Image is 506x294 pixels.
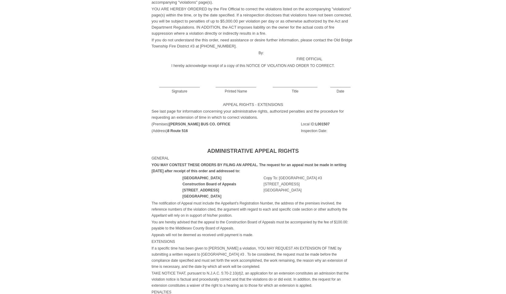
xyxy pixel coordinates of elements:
[223,102,283,107] font: APPEAL RIGHTS - EXTENSIONS
[151,50,264,62] td: By:
[151,155,355,162] td: GENERAL
[326,76,355,95] td: __________ Date
[151,62,355,69] td: I hereby acknowledge receipt of a copy of this NOTICE OF VIOLATION AND ORDER TO CORRECT.
[208,76,264,95] td: ____________________ Printed Name
[152,163,346,173] strong: YOU MAY CONTEST THESE ORDERS BY FILING AN APPEAL. The request for an appeal must be made in writi...
[264,76,326,95] td: ______________________ Title
[151,128,298,134] td: (Address)
[151,76,208,95] td: ____________________ Signature
[151,238,355,245] td: EXTENSIONS
[301,128,355,134] td: Inspection Date:
[152,109,344,120] font: See last page for information concerning your administrative rights, authorized penalties and the...
[183,176,236,198] strong: [GEOGRAPHIC_DATA] Construction Board of Appeals [STREET_ADDRESS] [GEOGRAPHIC_DATA]
[152,38,352,48] font: If you do not understand the this order, need assistance or desire further information, please co...
[264,50,355,62] td: FIRE OFFICIAL
[167,129,188,133] b: 8 Route 516
[207,148,299,154] b: ADMINISTRATIVE APPEAL RIGHTS
[151,121,298,128] td: (Premises)
[169,122,230,126] b: [PERSON_NAME] BUS CO. OFFICE
[151,200,355,219] td: The notification of Appeal must include the Appellant's Registration Number, the address of the p...
[301,121,355,128] td: Local ID:
[151,270,355,289] td: TAKE NOTICE THAT, pursuant to N.J.A.C. 5:70-2.10(d)2, an application for an extension constitutes...
[263,175,351,200] td: Copy To: [GEOGRAPHIC_DATA] #3 [STREET_ADDRESS] [GEOGRAPHIC_DATA]
[151,219,355,232] td: You are hereby advised that the appeal to the Construction Board of Appeals must be accompanied b...
[152,7,352,36] font: YOU ARE HEREBY ORDERED by the Fire Official to correct the violations listed on the accompanying ...
[151,232,355,238] td: Appeals will not be deemed as received until payment is made.
[151,245,355,270] td: If a specific time has been given to [PERSON_NAME] a violation, YOU MAY REQUEST AN EXTENSION OF T...
[315,122,330,126] b: L001507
